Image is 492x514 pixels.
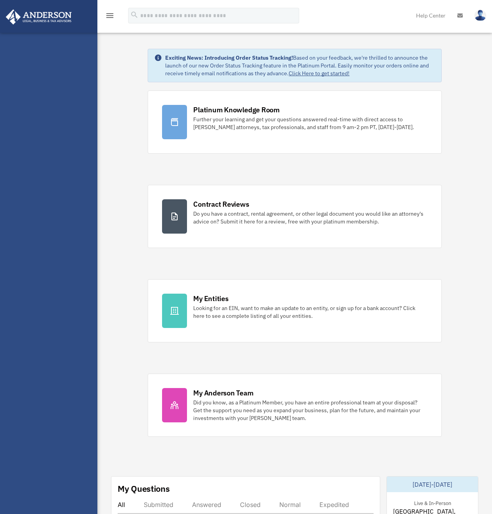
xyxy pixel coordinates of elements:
[193,199,249,209] div: Contract Reviews
[289,70,349,77] a: Click Here to get started!
[319,501,349,509] div: Expedited
[474,10,486,21] img: User Pic
[193,115,427,131] div: Further your learning and get your questions answered real-time with direct access to [PERSON_NAM...
[148,374,441,437] a: My Anderson Team Did you know, as a Platinum Member, you have an entire professional team at your...
[193,388,253,398] div: My Anderson Team
[193,399,427,422] div: Did you know, as a Platinum Member, you have an entire professional team at your disposal? Get th...
[144,501,173,509] div: Submitted
[148,279,441,342] a: My Entities Looking for an EIN, want to make an update to an entity, or sign up for a bank accoun...
[193,210,427,225] div: Do you have a contract, rental agreement, or other legal document you would like an attorney's ad...
[118,483,170,495] div: My Questions
[193,294,228,303] div: My Entities
[130,11,139,19] i: search
[165,54,435,77] div: Based on your feedback, we're thrilled to announce the launch of our new Order Status Tracking fe...
[408,498,457,507] div: Live & In-Person
[240,501,261,509] div: Closed
[148,90,441,154] a: Platinum Knowledge Room Further your learning and get your questions answered real-time with dire...
[118,501,125,509] div: All
[279,501,301,509] div: Normal
[4,9,74,25] img: Anderson Advisors Platinum Portal
[193,304,427,320] div: Looking for an EIN, want to make an update to an entity, or sign up for a bank account? Click her...
[105,14,115,20] a: menu
[105,11,115,20] i: menu
[193,105,280,115] div: Platinum Knowledge Room
[192,501,221,509] div: Answered
[148,185,441,248] a: Contract Reviews Do you have a contract, rental agreement, or other legal document you would like...
[165,54,293,61] strong: Exciting News: Introducing Order Status Tracking!
[387,477,478,492] div: [DATE]-[DATE]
